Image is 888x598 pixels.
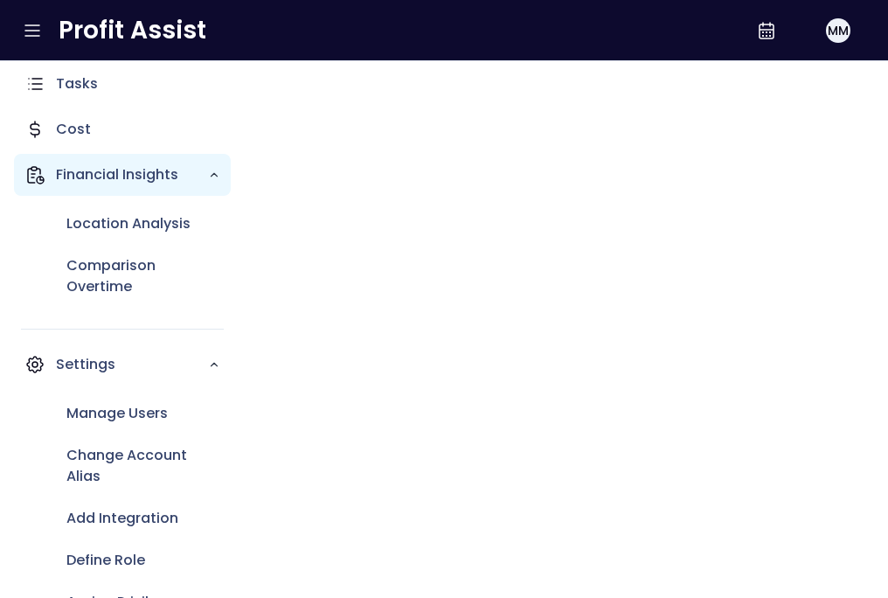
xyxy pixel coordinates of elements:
[22,20,43,41] button: Open side bar
[56,73,98,94] p: Tasks
[66,550,145,571] p: Define Role
[66,508,178,529] p: Add Integration
[56,354,208,375] p: Settings
[56,164,208,185] p: Financial Insights
[59,15,206,46] span: Profit Assist
[56,119,91,140] p: Cost
[66,255,220,297] p: Comparison Overtime
[828,22,849,39] span: MM
[66,213,191,234] p: Location Analysis
[66,445,220,487] p: Change Account Alias
[66,403,168,424] p: Manage Users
